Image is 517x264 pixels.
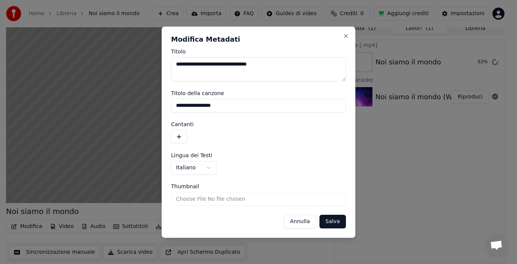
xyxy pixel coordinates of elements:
[171,91,346,96] label: Titolo della canzone
[171,122,346,127] label: Cantanti
[171,184,199,189] span: Thumbnail
[319,215,346,228] button: Salva
[171,49,346,54] label: Titolo
[171,153,212,158] span: Lingua dei Testi
[171,36,346,43] h2: Modifica Metadati
[283,215,316,228] button: Annulla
